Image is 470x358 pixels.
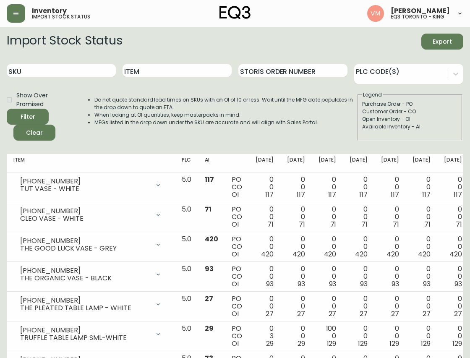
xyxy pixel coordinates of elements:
[413,176,431,199] div: 0 0
[381,206,399,228] div: 0 0
[232,309,239,319] span: OI
[256,176,274,199] div: 0 0
[232,235,242,258] div: PO CO
[329,279,337,289] span: 93
[280,154,312,172] th: [DATE]
[437,154,469,172] th: [DATE]
[393,220,399,229] span: 71
[422,190,431,199] span: 117
[256,325,274,348] div: 0 3
[423,309,431,319] span: 27
[449,249,462,259] span: 420
[298,279,305,289] span: 93
[7,109,49,125] button: Filter
[205,264,214,274] span: 93
[287,176,305,199] div: 0 0
[267,220,274,229] span: 71
[261,249,274,259] span: 420
[454,309,462,319] span: 27
[452,339,462,348] span: 129
[20,267,150,274] div: [PHONE_NUMBER]
[287,295,305,318] div: 0 0
[381,235,399,258] div: 0 0
[324,249,337,259] span: 420
[381,265,399,288] div: 0 0
[358,339,368,348] span: 129
[16,91,71,109] span: Show Over Promised
[454,190,462,199] span: 117
[20,178,150,185] div: [PHONE_NUMBER]
[413,325,431,348] div: 0 0
[374,154,406,172] th: [DATE]
[418,249,431,259] span: 420
[20,245,150,252] div: THE GOOD LUCK VASE - GREY
[350,265,368,288] div: 0 0
[232,190,239,199] span: OI
[13,325,168,343] div: [PHONE_NUMBER]TRUFFLE TABLE LAMP SML-WHITE
[362,100,458,108] div: Purchase Order - PO
[362,115,458,123] div: Open Inventory - OI
[232,176,242,199] div: PO CO
[266,309,274,319] span: 27
[232,206,242,228] div: PO CO
[444,265,462,288] div: 0 0
[266,339,274,348] span: 29
[7,34,122,50] h2: Import Stock Status
[444,295,462,318] div: 0 0
[456,220,462,229] span: 71
[20,215,150,222] div: CLEO VASE - WHITE
[389,339,399,348] span: 129
[20,128,49,138] span: Clear
[249,154,280,172] th: [DATE]
[21,112,35,122] div: Filter
[319,235,337,258] div: 0 0
[205,324,214,333] span: 29
[343,154,374,172] th: [DATE]
[219,6,251,19] img: logo
[20,274,150,282] div: THE ORGANIC VASE - BLACK
[413,235,431,258] div: 0 0
[297,190,305,199] span: 117
[292,249,305,259] span: 420
[94,119,357,126] li: MFGs listed in the drop down under the SKU are accurate and will align with Sales Portal.
[94,96,357,111] li: Do not quote standard lead times on SKUs with an OI of 10 or less. Wait until the MFG date popula...
[413,265,431,288] div: 0 0
[20,207,150,215] div: [PHONE_NUMBER]
[256,265,274,288] div: 0 0
[421,34,463,50] button: Export
[232,279,239,289] span: OI
[232,220,239,229] span: OI
[362,108,458,115] div: Customer Order - CO
[175,321,198,351] td: 5.0
[13,176,168,194] div: [PHONE_NUMBER]TUT VASE - WHITE
[444,235,462,258] div: 0 0
[444,206,462,228] div: 0 0
[381,176,399,199] div: 0 0
[329,309,337,319] span: 27
[287,325,305,348] div: 0 0
[175,172,198,202] td: 5.0
[20,237,150,245] div: [PHONE_NUMBER]
[350,295,368,318] div: 0 0
[13,265,168,284] div: [PHONE_NUMBER]THE ORGANIC VASE - BLACK
[444,176,462,199] div: 0 0
[360,279,368,289] span: 93
[256,295,274,318] div: 0 0
[265,190,274,199] span: 117
[312,154,343,172] th: [DATE]
[413,206,431,228] div: 0 0
[421,339,431,348] span: 129
[319,265,337,288] div: 0 0
[266,279,274,289] span: 93
[319,295,337,318] div: 0 0
[360,309,368,319] span: 27
[319,325,337,348] div: 100 0
[175,202,198,232] td: 5.0
[350,325,368,348] div: 0 0
[359,190,368,199] span: 117
[232,325,242,348] div: PO CO
[32,14,90,19] h5: import stock status
[424,220,431,229] span: 71
[232,295,242,318] div: PO CO
[362,91,383,99] legend: Legend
